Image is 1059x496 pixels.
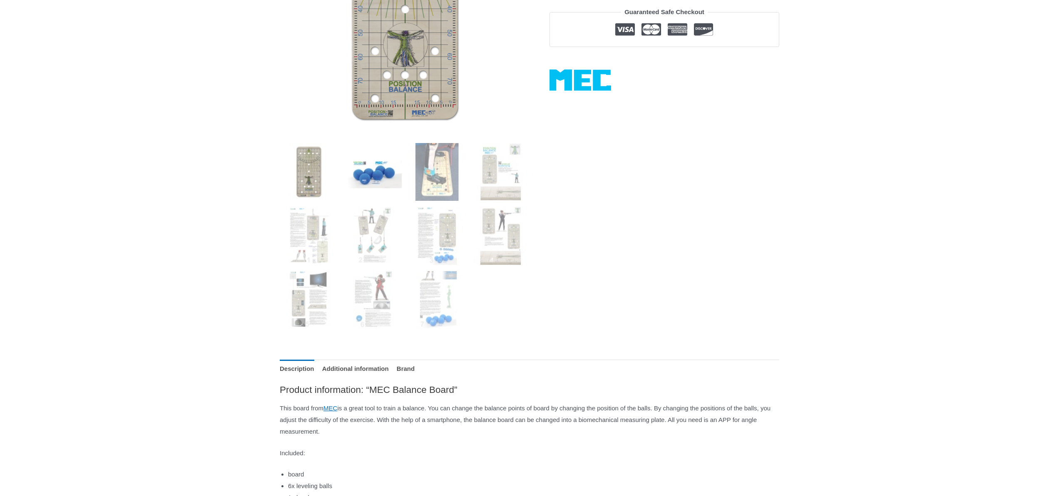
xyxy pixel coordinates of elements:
a: Description [280,360,314,378]
img: MEC Balance Board - Image 10 [344,271,402,329]
li: 6x leveling balls [288,480,779,492]
p: This board from is a great tool to train a balance. You can change the balance points of board by... [280,402,779,437]
img: MEC Balance Board [280,143,338,201]
img: MEC Balance Board - Image 3 [408,143,466,201]
p: Included: [280,447,779,459]
img: MEC Balance Board - Image 9 [280,271,338,329]
img: MEC Balance Board - Image 8 [472,207,529,265]
img: MEC Balance Board - Image 2 [344,143,402,201]
img: MEC Balance Board - Image 6 [344,207,402,265]
li: board [288,469,779,480]
a: Additional information [322,360,389,378]
img: MEC Balance Board - Image 4 [472,143,529,201]
a: MEC [323,405,337,412]
a: Brand [397,360,415,378]
img: MEC Balance Board - Image 7 [408,207,466,265]
img: MEC Balance Board - Image 11 [408,271,466,329]
h2: Product information: “MEC Balance Board” [280,384,779,396]
img: MEC Balance Board - Image 5 [280,207,338,265]
iframe: Customer reviews powered by Trustpilot [549,53,779,63]
a: MEC [549,69,611,91]
legend: Guaranteed Safe Checkout [621,6,708,18]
